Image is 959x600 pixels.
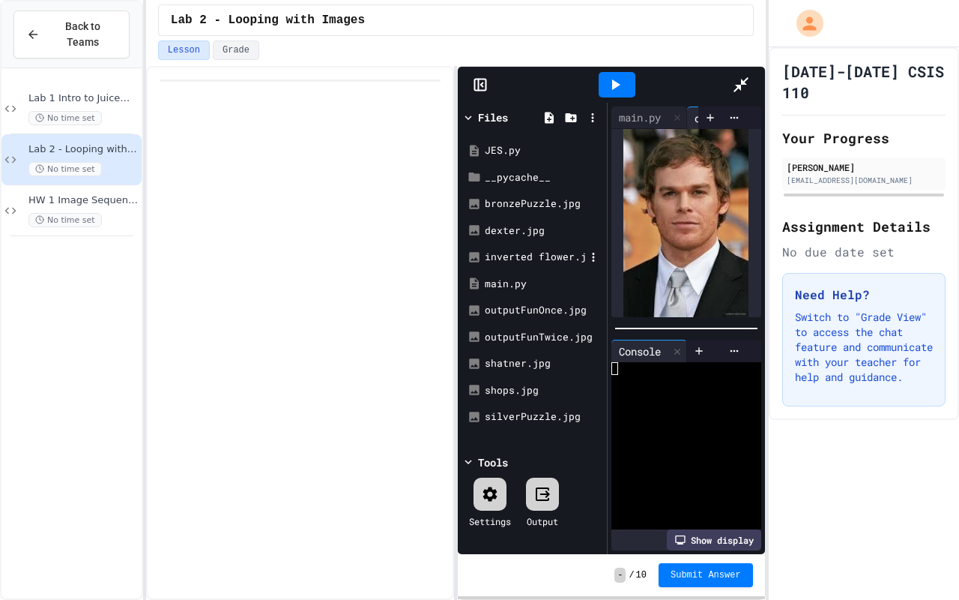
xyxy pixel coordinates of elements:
[659,563,753,587] button: Submit Answer
[687,106,829,129] div: outputFunTwice.jpg
[485,170,602,185] div: __pycache__
[611,343,668,359] div: Console
[787,175,941,186] div: [EMAIL_ADDRESS][DOMAIN_NAME]
[485,383,602,398] div: shops.jpg
[611,340,687,362] div: Console
[623,129,748,317] img: 9k=
[213,40,259,60] button: Grade
[611,106,687,129] div: main.py
[28,162,102,176] span: No time set
[787,160,941,174] div: [PERSON_NAME]
[782,61,946,103] h1: [DATE]-[DATE] CSIS 110
[28,143,139,156] span: Lab 2 - Looping with Images
[485,223,602,238] div: dexter.jpg
[171,11,365,29] span: Lab 2 - Looping with Images
[485,143,602,158] div: JES.py
[28,92,139,105] span: Lab 1 Intro to Juicemind/Python
[485,250,585,265] div: inverted flower.jpg
[13,10,130,58] button: Back to Teams
[158,40,210,60] button: Lesson
[485,330,602,345] div: outputFunTwice.jpg
[687,110,810,126] div: outputFunTwice.jpg
[629,569,634,581] span: /
[28,111,102,125] span: No time set
[636,569,647,581] span: 10
[485,356,602,371] div: shatner.jpg
[49,19,117,50] span: Back to Teams
[469,514,511,528] div: Settings
[781,6,827,40] div: My Account
[28,194,139,207] span: HW 1 Image Sequence Programming Project
[527,514,558,528] div: Output
[485,196,602,211] div: bronzePuzzle.jpg
[478,454,508,470] div: Tools
[782,243,946,261] div: No due date set
[782,216,946,237] h2: Assignment Details
[782,127,946,148] h2: Your Progress
[485,409,602,424] div: silverPuzzle.jpg
[795,286,933,304] h3: Need Help?
[485,277,602,292] div: main.py
[671,569,741,581] span: Submit Answer
[667,529,761,550] div: Show display
[478,109,508,125] div: Files
[614,568,626,583] span: -
[485,303,602,318] div: outputFunOnce.jpg
[28,213,102,227] span: No time set
[611,109,668,125] div: main.py
[795,310,933,385] p: Switch to "Grade View" to access the chat feature and communicate with your teacher for help and ...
